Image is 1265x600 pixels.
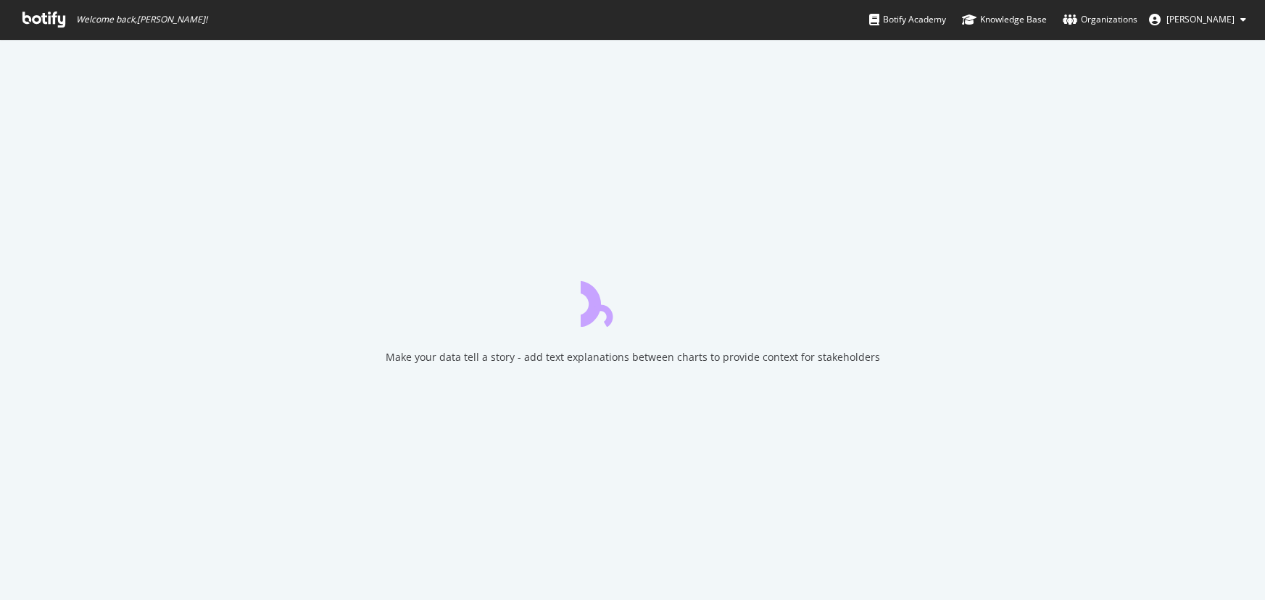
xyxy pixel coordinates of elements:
div: Make your data tell a story - add text explanations between charts to provide context for stakeho... [386,350,880,364]
button: [PERSON_NAME] [1137,8,1258,31]
div: animation [581,275,685,327]
div: Organizations [1063,12,1137,27]
div: Botify Academy [869,12,946,27]
span: Welcome back, [PERSON_NAME] ! [76,14,207,25]
span: Jack Firneno [1166,13,1235,25]
div: Knowledge Base [962,12,1047,27]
